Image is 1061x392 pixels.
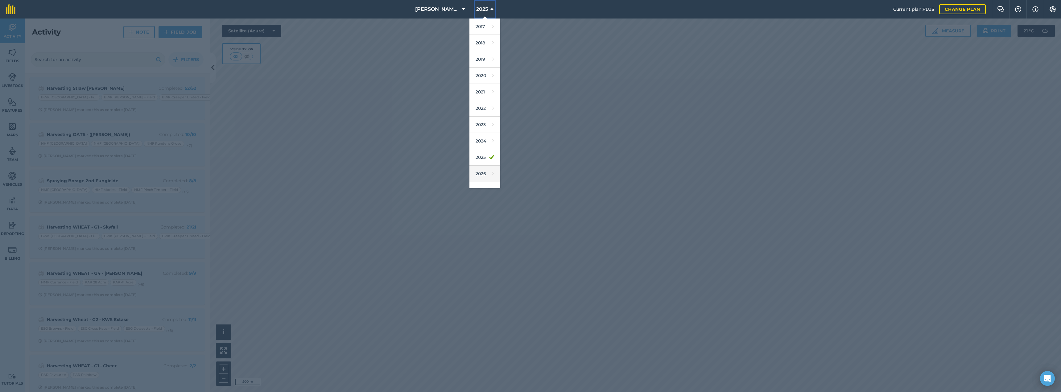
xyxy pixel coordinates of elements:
a: 2020 [469,68,500,84]
span: Current plan : PLUS [893,6,934,13]
a: 2023 [469,117,500,133]
a: 2027 [469,182,500,198]
img: fieldmargin Logo [6,4,15,14]
img: A cog icon [1049,6,1056,12]
a: 2017 [469,19,500,35]
a: 2025 [469,149,500,166]
span: 2025 [476,6,488,13]
a: 2019 [469,51,500,68]
a: 2018 [469,35,500,51]
span: [PERSON_NAME] Hayleys Partnership [415,6,460,13]
img: A question mark icon [1014,6,1022,12]
a: 2026 [469,166,500,182]
a: 2024 [469,133,500,149]
div: Open Intercom Messenger [1040,371,1055,386]
a: Change plan [939,4,986,14]
img: svg+xml;base64,PHN2ZyB4bWxucz0iaHR0cDovL3d3dy53My5vcmcvMjAwMC9zdmciIHdpZHRoPSIxNyIgaGVpZ2h0PSIxNy... [1032,6,1038,13]
img: Two speech bubbles overlapping with the left bubble in the forefront [997,6,1005,12]
a: 2022 [469,100,500,117]
a: 2021 [469,84,500,100]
